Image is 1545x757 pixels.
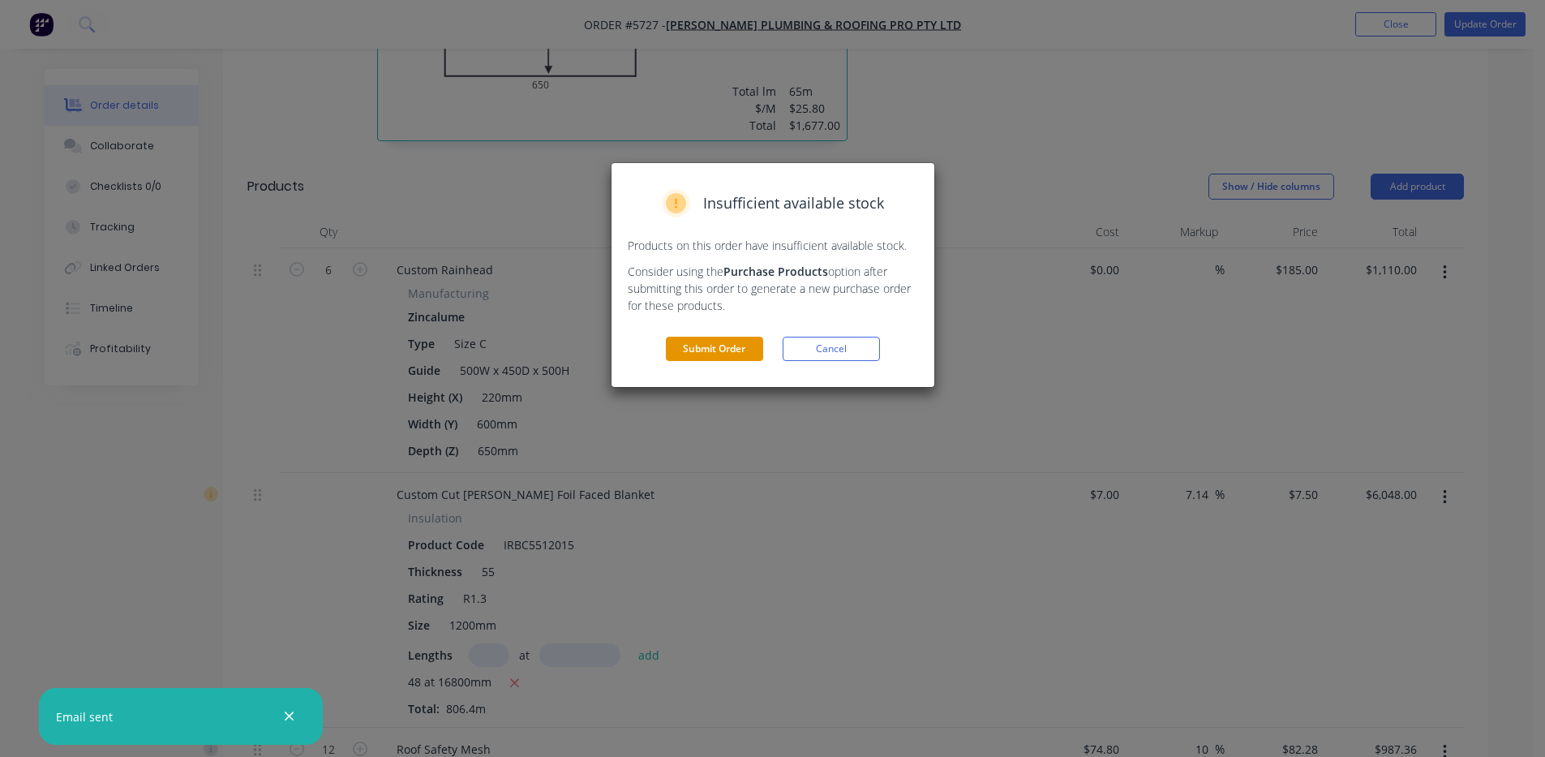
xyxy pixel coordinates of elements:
strong: Purchase Products [723,264,828,279]
p: Consider using the option after submitting this order to generate a new purchase order for these ... [628,263,918,314]
div: Email sent [56,708,113,725]
button: Submit Order [666,337,763,361]
p: Products on this order have insufficient available stock. [628,237,918,254]
span: Insufficient available stock [703,192,884,214]
button: Cancel [783,337,880,361]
